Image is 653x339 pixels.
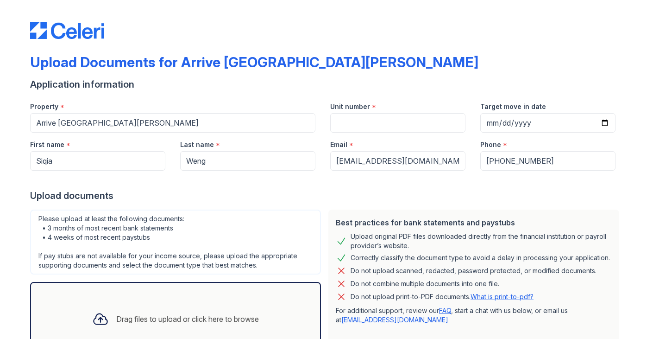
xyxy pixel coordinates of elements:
label: Unit number [330,102,370,111]
label: Target move in date [480,102,546,111]
div: Do not upload scanned, redacted, password protected, or modified documents. [351,265,596,276]
p: Do not upload print-to-PDF documents. [351,292,534,301]
div: Do not combine multiple documents into one file. [351,278,499,289]
img: CE_Logo_Blue-a8612792a0a2168367f1c8372b55b34899dd931a85d93a1a3d3e32e68fde9ad4.png [30,22,104,39]
a: [EMAIL_ADDRESS][DOMAIN_NAME] [341,316,448,324]
a: What is print-to-pdf? [471,293,534,301]
div: Upload Documents for Arrive [GEOGRAPHIC_DATA][PERSON_NAME] [30,54,478,70]
div: Drag files to upload or click here to browse [116,313,259,325]
div: Application information [30,78,623,91]
div: Upload documents [30,189,623,202]
div: Upload original PDF files downloaded directly from the financial institution or payroll provider’... [351,232,612,250]
div: Best practices for bank statements and paystubs [336,217,612,228]
div: Please upload at least the following documents: • 3 months of most recent bank statements • 4 wee... [30,210,321,275]
label: Last name [180,140,214,149]
div: Correctly classify the document type to avoid a delay in processing your application. [351,252,610,263]
p: For additional support, review our , start a chat with us below, or email us at [336,306,612,325]
label: Property [30,102,58,111]
label: Phone [480,140,501,149]
a: FAQ [439,307,451,314]
label: Email [330,140,347,149]
label: First name [30,140,64,149]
